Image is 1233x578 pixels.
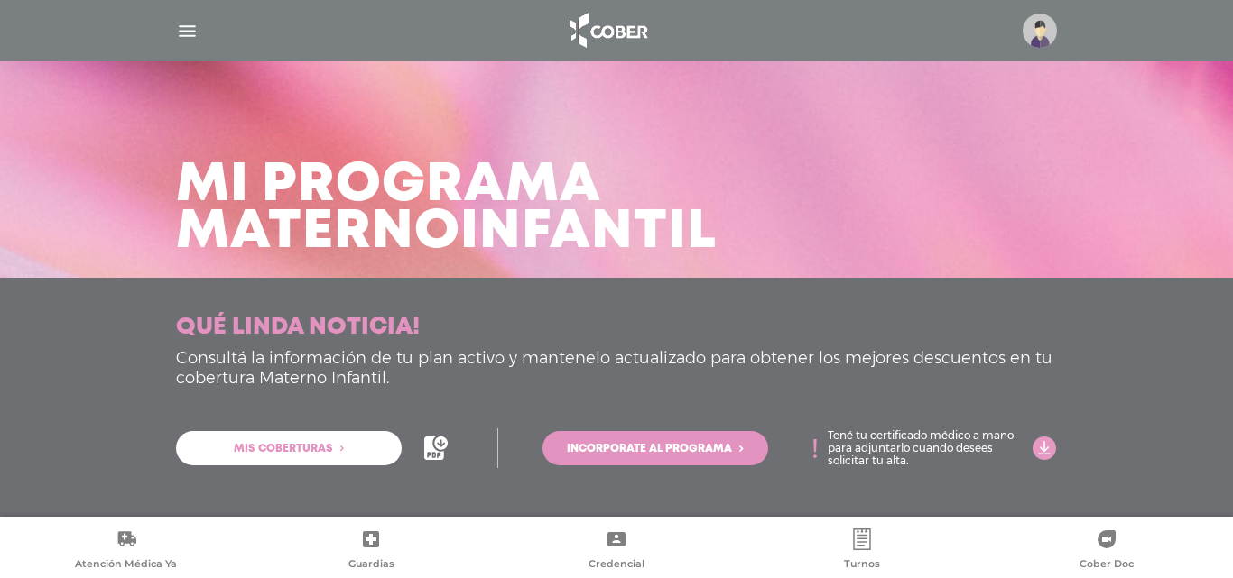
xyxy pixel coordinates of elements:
a: Cober Doc [984,528,1229,574]
a: Credencial [494,528,739,574]
h3: Qué linda noticia! [176,314,420,342]
h3: Mi Programa Materno Infantil [176,162,717,256]
p: Tené tu certificado médico a mano para adjuntarlo cuando desees solicitar tu alta. [828,429,1021,467]
img: profile-placeholder.svg [1023,14,1057,48]
span: Mis coberturas [234,444,333,454]
span: Credencial [589,557,644,573]
span: Atención Médica Ya [75,557,177,573]
img: logo_cober_home-white.png [560,9,654,52]
a: Mis coberturas [176,431,402,465]
span: Incorporate al programa [567,444,732,454]
a: Atención Médica Ya [4,528,249,574]
span: Turnos [844,557,880,573]
p: Consultá la información de tu plan activo y mantenelo actualizado para obtener los mejores descue... [176,349,1057,388]
a: Turnos [739,528,985,574]
img: Cober_menu-lines-white.svg [176,20,199,42]
a: Incorporate al programa [542,431,768,465]
span: Cober Doc [1080,557,1134,573]
a: Guardias [249,528,495,574]
span: Guardias [348,557,394,573]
